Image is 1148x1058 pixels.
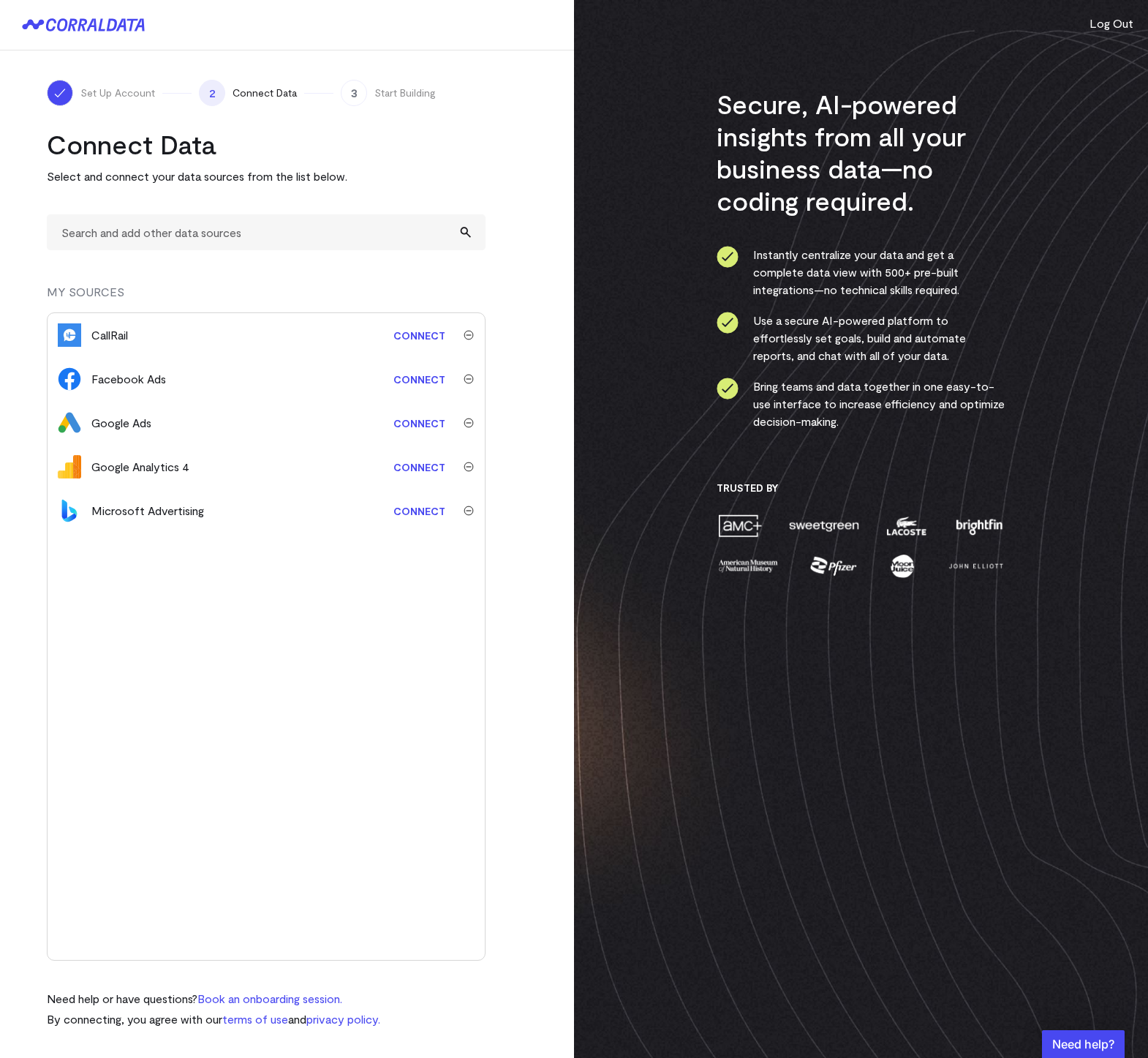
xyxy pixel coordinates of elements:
[374,86,436,100] span: Start Building
[1090,15,1133,32] button: Log Out
[885,513,928,539] img: lacoste-7a6b0538.png
[717,246,739,268] img: ico-check-circle-4b19435c.svg
[788,513,861,539] img: sweetgreen-1d1fb32c.png
[233,86,297,100] span: Connect Data
[717,312,1005,364] li: Use a secure AI-powered platform to effortlessly set goals, build and automate reports, and chat ...
[888,553,917,579] img: moon-juice-c312e729.png
[47,1010,380,1028] p: By connecting, you agree with our and
[717,378,1005,430] li: Bring teams and data together in one easy-to-use interface to increase efficiency and optimize de...
[91,370,166,388] div: Facebook Ads
[717,513,763,539] img: amc-0b11a8f1.png
[91,326,128,344] div: CallRail
[386,366,453,393] a: Connect
[946,553,1005,579] img: john-elliott-25751c40.png
[341,80,367,106] span: 3
[58,455,81,479] img: google_analytics_4-4ee20295.svg
[91,458,189,476] div: Google Analytics 4
[199,80,225,106] span: 2
[53,86,67,100] img: ico-check-white-5ff98cb1.svg
[91,502,204,519] div: Microsoft Advertising
[47,214,486,250] input: Search and add other data sources
[717,378,739,399] img: ico-check-circle-4b19435c.svg
[464,462,474,472] img: trash-40e54a27.svg
[464,418,474,428] img: trash-40e54a27.svg
[58,323,81,347] img: callrail-ed4d52ec.svg
[809,553,859,579] img: pfizer-e137f5fc.png
[222,1012,288,1026] a: terms of use
[464,374,474,384] img: trash-40e54a27.svg
[58,411,81,435] img: google_ads-c8121f33.png
[47,283,486,312] div: MY SOURCES
[464,506,474,516] img: trash-40e54a27.svg
[58,367,81,391] img: facebook_ads-56946ca1.svg
[386,454,453,481] a: Connect
[464,330,474,340] img: trash-40e54a27.svg
[953,513,1005,539] img: brightfin-a251e171.png
[47,168,486,185] p: Select and connect your data sources from the list below.
[80,86,155,100] span: Set Up Account
[58,499,81,522] img: bingads-f64eff47.svg
[197,991,342,1005] a: Book an onboarding session.
[47,128,486,160] h2: Connect Data
[386,322,453,349] a: Connect
[47,990,380,1008] p: Need help or have questions?
[717,88,1005,217] h3: Secure, AI-powered insights from all your business data—no coding required.
[386,498,453,525] a: Connect
[91,414,151,432] div: Google Ads
[717,246,1005,299] li: Instantly centralize your data and get a complete data view with 500+ pre-built integrations—no t...
[386,410,453,437] a: Connect
[717,481,1005,495] h3: Trusted By
[717,553,779,579] img: amnh-5afada46.png
[306,1012,380,1026] a: privacy policy.
[717,312,739,334] img: ico-check-circle-4b19435c.svg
